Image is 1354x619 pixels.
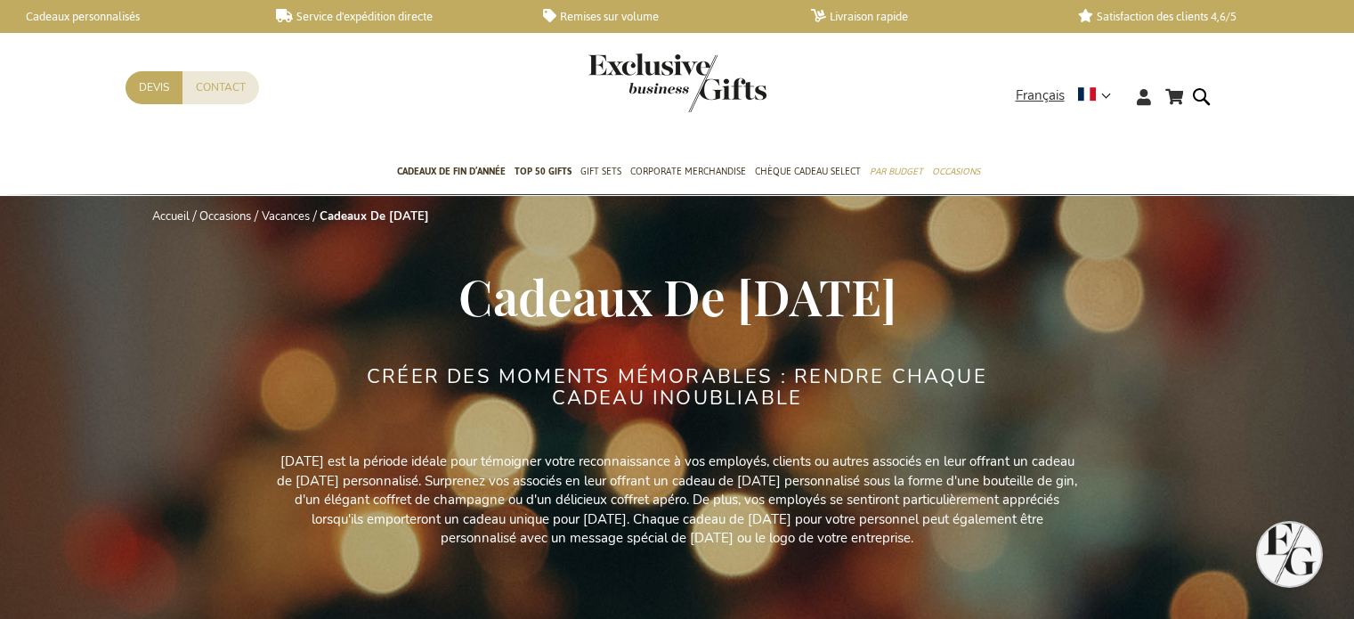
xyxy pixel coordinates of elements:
[1078,9,1317,24] a: Satisfaction des clients 4,6/5
[320,208,429,224] strong: Cadeaux De [DATE]
[588,53,766,112] img: Exclusive Business gifts logo
[277,452,1078,548] p: [DATE] est la période idéale pour témoigner votre reconnaissance à vos employés, clients ou autre...
[543,9,782,24] a: Remises sur volume
[397,162,506,181] span: Cadeaux de fin d’année
[262,208,310,224] a: Vacances
[755,162,861,181] span: Chèque Cadeau Select
[126,71,182,104] a: Devis
[580,162,621,181] span: Gift Sets
[182,71,259,104] a: Contact
[870,162,923,181] span: Par budget
[630,162,746,181] span: Corporate Merchandise
[811,9,1050,24] a: Livraison rapide
[276,9,515,24] a: Service d'expédition directe
[152,208,190,224] a: Accueil
[932,162,980,181] span: Occasions
[458,263,896,329] span: Cadeaux De [DATE]
[344,366,1011,409] h2: CRÉER DES MOMENTS MÉMORABLES : RENDRE CHAQUE CADEAU INOUBLIABLE
[1016,86,1123,106] div: Français
[515,162,572,181] span: TOP 50 Gifts
[588,53,677,112] a: store logo
[199,208,251,224] a: Occasions
[9,9,247,24] a: Cadeaux personnalisés
[1016,86,1065,106] span: Français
